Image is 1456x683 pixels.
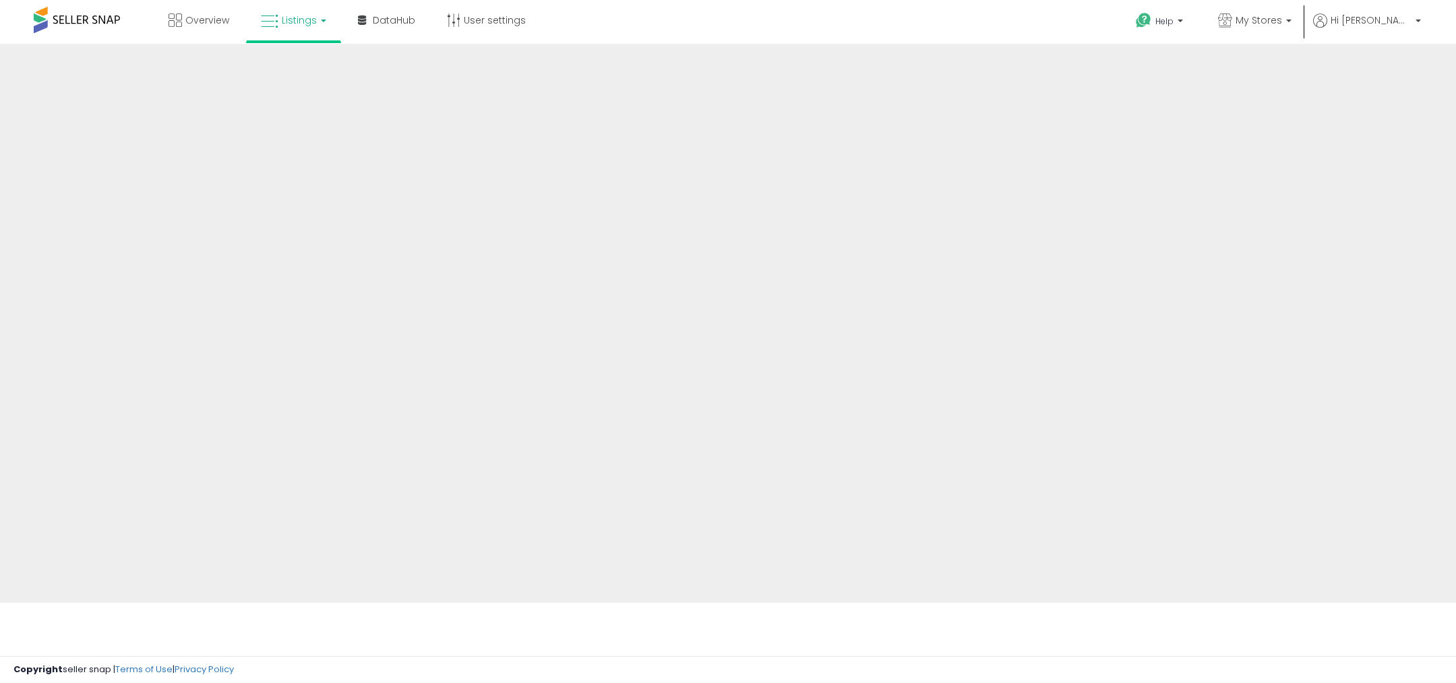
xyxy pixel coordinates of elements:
span: Help [1155,15,1174,27]
a: Hi [PERSON_NAME] [1313,13,1421,44]
span: Listings [282,13,317,27]
span: My Stores [1236,13,1282,27]
a: Help [1125,2,1196,44]
i: Get Help [1135,12,1152,29]
span: Overview [185,13,229,27]
span: DataHub [373,13,415,27]
span: Hi [PERSON_NAME] [1331,13,1412,27]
